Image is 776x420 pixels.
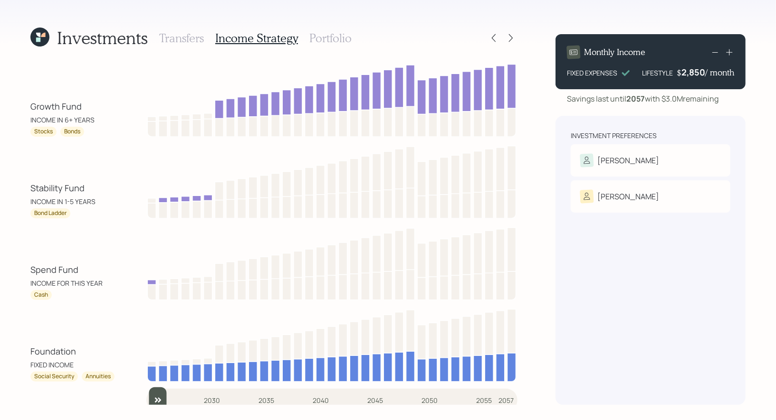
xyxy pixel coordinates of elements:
div: FIXED EXPENSES [567,68,617,78]
div: Bonds [64,128,80,136]
div: FIXED INCOME [30,360,74,370]
div: INCOME IN 1-5 YEARS [30,196,96,206]
h3: Transfers [159,31,204,45]
div: Growth Fund [30,100,82,113]
div: Foundation [30,345,76,358]
h3: Portfolio [309,31,352,45]
div: Bond Ladder [34,209,67,217]
h4: $ [677,67,681,78]
div: INCOME IN 6+ YEARS [30,115,95,125]
h4: Monthly Income [584,47,645,57]
b: 2057 [626,93,645,104]
div: [PERSON_NAME] [597,191,659,202]
div: [PERSON_NAME] [597,155,659,166]
div: INCOME FOR THIS YEAR [30,278,103,288]
h1: Investments [57,28,148,48]
div: Social Security [34,373,74,381]
div: Cash [34,291,48,299]
div: Savings last until with $3.0M remaining [567,93,719,104]
div: Stocks [34,128,53,136]
div: Investment Preferences [571,131,657,140]
h3: Income Strategy [215,31,298,45]
div: Stability Fund [30,182,85,195]
div: LIFESTYLE [642,68,673,78]
div: Annuities [86,373,111,381]
div: Spend Fund [30,263,78,276]
h4: / month [705,67,734,78]
div: 2,850 [681,66,705,78]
